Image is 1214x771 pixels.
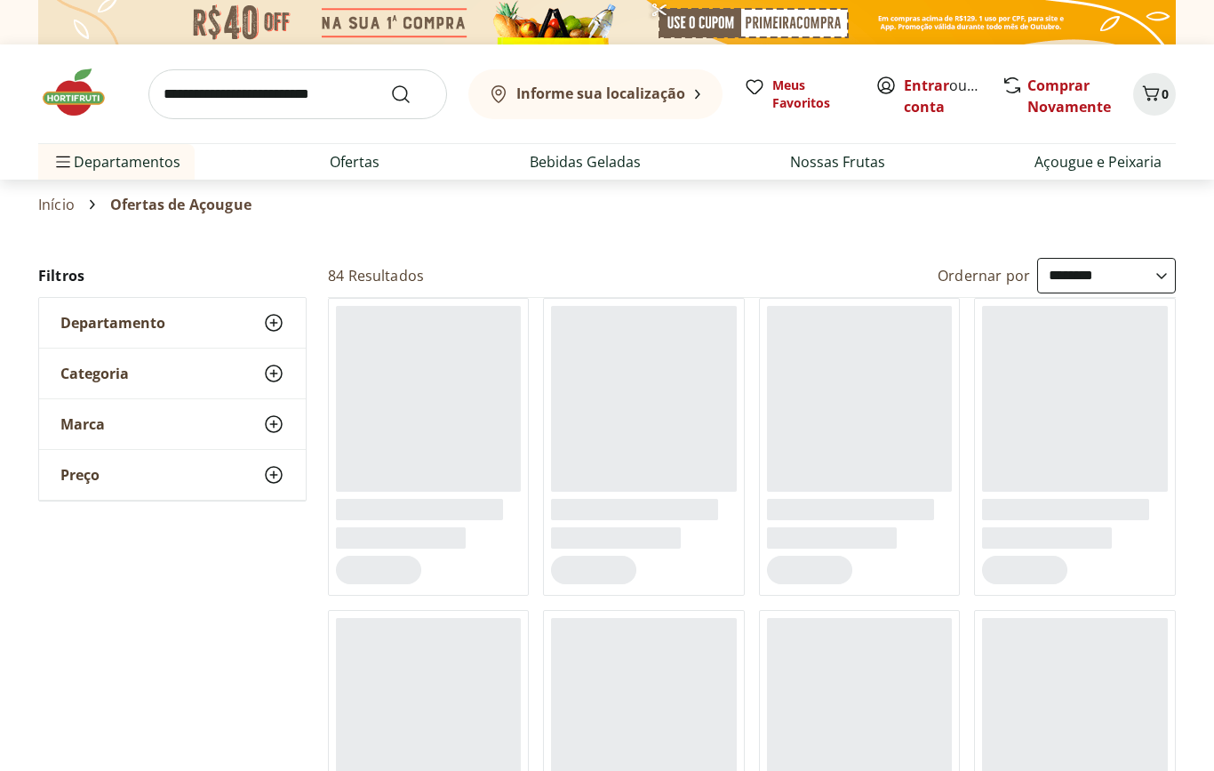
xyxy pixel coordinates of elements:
button: Marca [39,399,306,449]
h2: Filtros [38,258,307,293]
span: Departamentos [52,141,180,183]
input: search [148,69,447,119]
b: Informe sua localização [516,84,685,103]
span: Categoria [60,365,129,382]
a: Entrar [904,76,949,95]
label: Ordernar por [938,266,1030,285]
button: Preço [39,450,306,500]
a: Início [38,197,75,213]
button: Carrinho [1133,73,1176,116]
a: Açougue e Peixaria [1034,151,1162,173]
a: Meus Favoritos [744,76,854,112]
a: Nossas Frutas [790,151,885,173]
a: Criar conta [904,76,1002,116]
span: Meus Favoritos [772,76,854,112]
a: Bebidas Geladas [530,151,641,173]
span: Ofertas de Açougue [110,197,252,213]
button: Categoria [39,349,306,398]
a: Ofertas [330,151,379,173]
button: Informe sua localização [468,69,723,119]
span: ou [904,75,983,117]
span: 0 [1162,85,1169,102]
button: Menu [52,141,74,183]
a: Comprar Novamente [1027,76,1111,116]
span: Marca [60,415,105,433]
img: Hortifruti [38,66,127,119]
span: Preço [60,466,100,484]
span: Departamento [60,314,165,332]
button: Submit Search [390,84,433,105]
h2: 84 Resultados [328,266,424,285]
button: Departamento [39,298,306,348]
